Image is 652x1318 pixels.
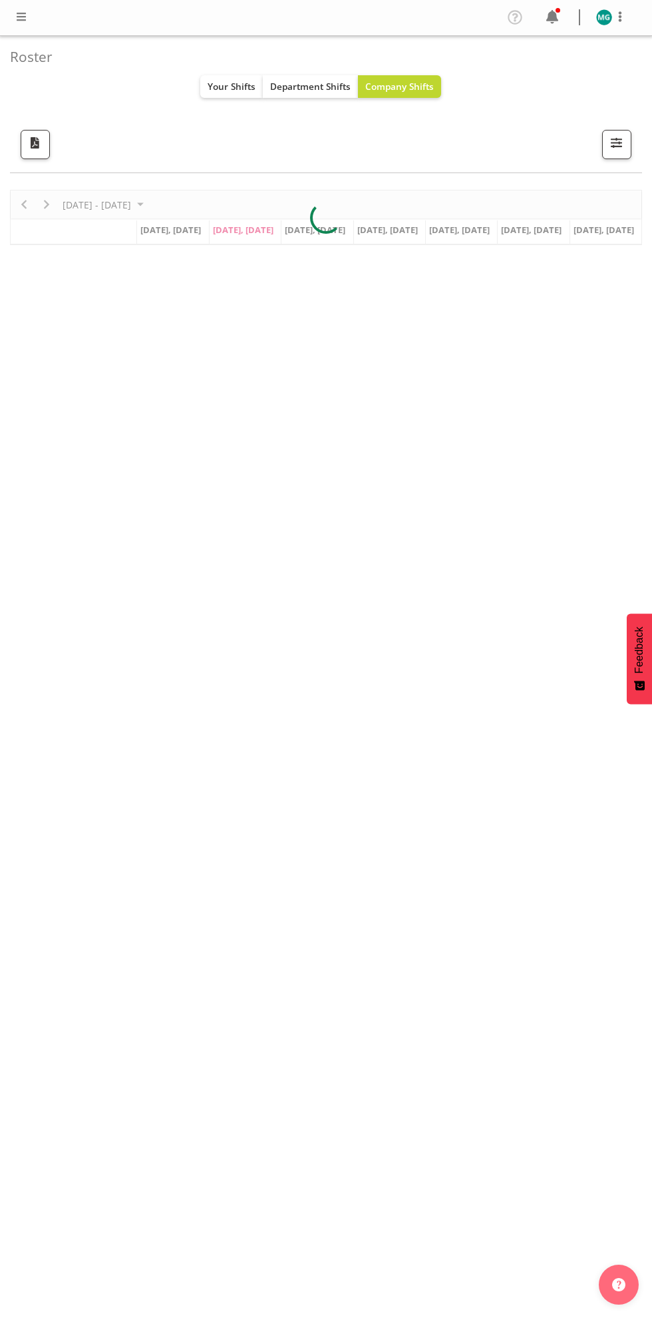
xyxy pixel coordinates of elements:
button: Filter Shifts [602,130,631,159]
h4: Roster [10,49,631,65]
img: help-xxl-2.png [612,1278,625,1291]
button: Feedback - Show survey [627,613,652,704]
span: Your Shifts [208,80,255,93]
span: Department Shifts [270,80,351,93]
button: Your Shifts [200,75,263,98]
button: Company Shifts [358,75,441,98]
span: Feedback [633,627,645,673]
span: Company Shifts [365,80,434,93]
button: Download a PDF of the roster according to the set date range. [21,130,50,159]
img: min-guo11569.jpg [596,9,612,25]
button: Department Shifts [263,75,358,98]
